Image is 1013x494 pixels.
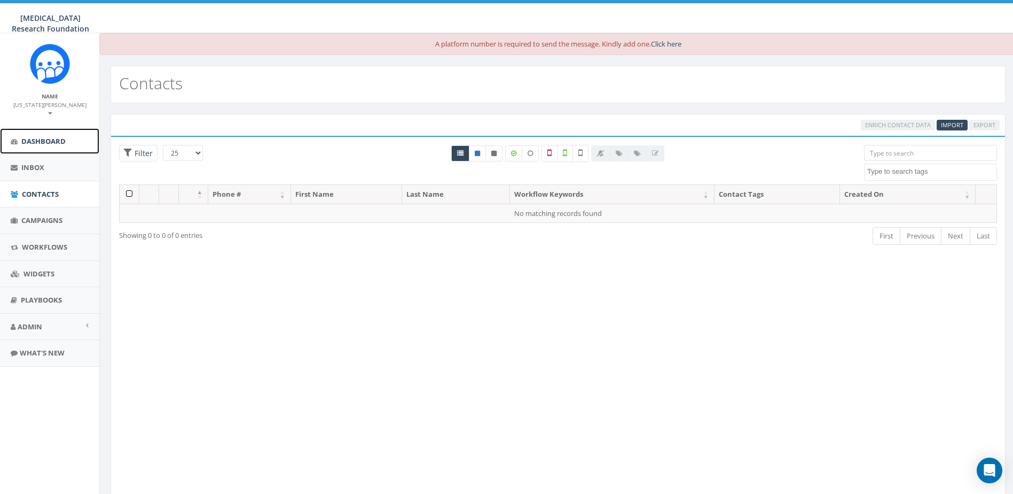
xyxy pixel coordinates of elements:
span: Campaigns [21,215,62,225]
a: Next [941,227,970,245]
i: This phone number is subscribed and will receive texts. [475,150,480,157]
label: Validated [557,145,573,162]
h2: Contacts [119,74,183,92]
th: Phone #: activate to sort column ascending [208,185,291,204]
a: Import [937,120,968,131]
span: Contacts [22,189,59,199]
span: CSV files only [941,121,963,129]
span: Playbooks [21,295,62,305]
div: Open Intercom Messenger [977,458,1002,483]
a: Last [970,227,997,245]
small: [US_STATE][PERSON_NAME] [13,101,87,117]
a: First [873,227,900,245]
i: This phone number is unsubscribed and has opted-out of all texts. [491,150,497,157]
div: Showing 0 to 0 of 0 entries [119,226,476,241]
small: Name [42,92,58,100]
th: Last Name [402,185,511,204]
a: Opted Out [485,145,502,161]
input: Type to search [864,145,997,161]
span: Workflows [22,242,67,252]
label: Not a Mobile [541,145,557,162]
th: Created On: activate to sort column ascending [840,185,976,204]
span: Widgets [23,269,54,279]
label: Not Validated [572,145,588,162]
img: Rally_Corp_Icon.png [30,44,70,84]
a: Click here [651,39,681,49]
a: Previous [900,227,941,245]
td: No matching records found [120,204,997,223]
th: Contact Tags [714,185,840,204]
span: Dashboard [21,136,66,146]
span: [MEDICAL_DATA] Research Foundation [12,13,89,34]
label: Data Enriched [505,145,522,161]
span: Admin [18,322,42,331]
textarea: Search [867,167,996,176]
a: Active [469,145,486,161]
th: First Name [291,185,402,204]
label: Data not Enriched [522,145,539,161]
span: Advance Filter [119,145,158,161]
span: What's New [20,348,65,358]
span: Inbox [21,163,44,172]
a: All contacts [451,145,469,161]
span: Filter [132,148,153,158]
th: Workflow Keywords: activate to sort column ascending [510,185,714,204]
span: Import [941,121,963,129]
a: [US_STATE][PERSON_NAME] [13,99,87,118]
